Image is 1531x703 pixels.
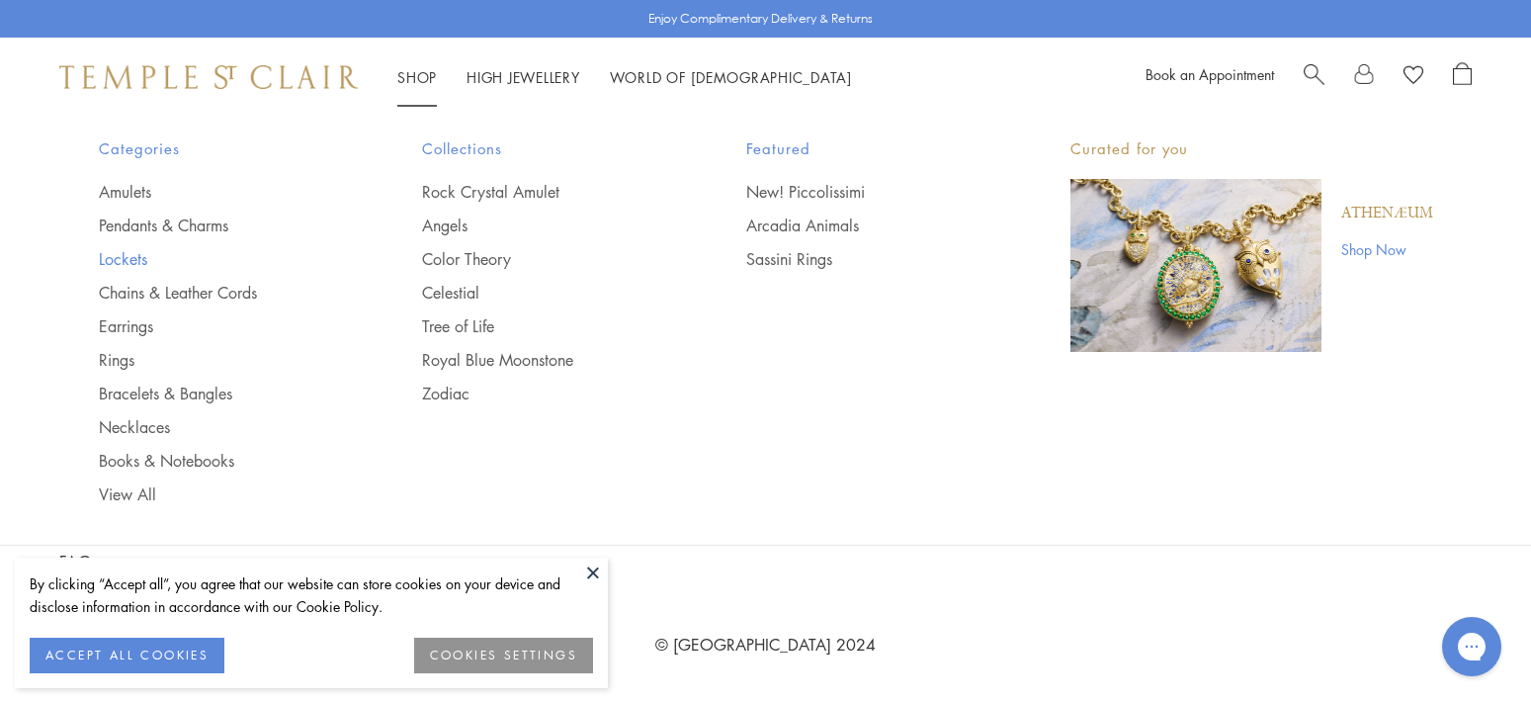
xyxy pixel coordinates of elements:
a: Celestial [422,282,667,304]
a: Bracelets & Bangles [99,383,344,404]
a: Shop Now [1341,238,1433,260]
a: Amulets [99,181,344,203]
p: Curated for you [1070,136,1433,161]
a: High JewelleryHigh Jewellery [467,67,580,87]
a: Lockets [99,248,344,270]
a: Tree of Life [422,315,667,337]
a: Book an Appointment [1146,64,1274,84]
a: ShopShop [397,67,437,87]
a: Pendants & Charms [99,215,344,236]
a: Open Shopping Bag [1453,62,1472,92]
a: Zodiac [422,383,667,404]
nav: Main navigation [397,65,852,90]
a: View Wishlist [1403,62,1423,92]
a: Angels [422,215,667,236]
a: View All [99,483,344,505]
a: Color Theory [422,248,667,270]
a: Sassini Rings [746,248,991,270]
a: Rock Crystal Amulet [422,181,667,203]
p: Enjoy Complimentary Delivery & Returns [648,9,873,29]
a: New! Piccolissimi [746,181,991,203]
button: COOKIES SETTINGS [414,638,593,673]
a: Books & Notebooks [99,450,344,472]
iframe: Gorgias live chat messenger [1432,610,1511,683]
div: By clicking “Accept all”, you agree that our website can store cookies on your device and disclos... [30,572,593,618]
a: Arcadia Animals [746,215,991,236]
a: Royal Blue Moonstone [422,349,667,371]
a: Necklaces [99,416,344,438]
a: Chains & Leather Cords [99,282,344,304]
a: World of [DEMOGRAPHIC_DATA]World of [DEMOGRAPHIC_DATA] [610,67,852,87]
span: Featured [746,136,991,161]
span: Categories [99,136,344,161]
a: Athenæum [1341,203,1433,224]
a: © [GEOGRAPHIC_DATA] 2024 [655,634,876,656]
a: Earrings [99,315,344,337]
a: Rings [99,349,344,371]
a: FAQs [59,551,272,572]
img: Temple St. Clair [59,65,358,89]
button: ACCEPT ALL COOKIES [30,638,224,673]
span: Collections [422,136,667,161]
a: Search [1304,62,1324,92]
